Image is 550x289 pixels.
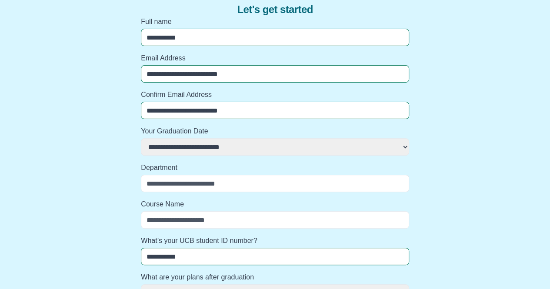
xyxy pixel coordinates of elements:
[141,126,409,136] label: Your Graduation Date
[237,3,313,17] span: Let's get started
[141,90,409,100] label: Confirm Email Address
[141,272,409,282] label: What are your plans after graduation
[141,163,409,173] label: Department
[141,53,409,63] label: Email Address
[141,236,409,246] label: What’s your UCB student ID number?
[141,17,409,27] label: Full name
[141,199,409,209] label: Course Name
